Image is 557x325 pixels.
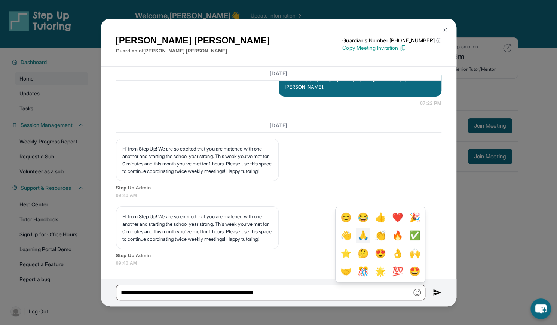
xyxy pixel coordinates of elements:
[413,289,421,296] img: Emoji
[339,228,353,243] button: 👋
[436,37,441,44] span: ⓘ
[356,246,370,261] button: 🤔
[356,264,370,279] button: 🎊
[373,210,387,225] button: 👍
[116,192,441,199] span: 09:40 AM
[116,252,441,259] span: Step Up Admin
[116,70,441,77] h3: [DATE]
[342,37,441,44] p: Guardian's Number: [PHONE_NUMBER]
[442,27,448,33] img: Close Icon
[420,100,441,107] span: 07:22 PM
[339,246,353,261] button: ⭐
[356,210,370,225] button: 😂
[122,145,272,175] p: Hi from Step Up! We are so excited that you are matched with one another and starting the school ...
[339,210,353,225] button: 😊
[116,47,270,55] p: Guardian of [PERSON_NAME] [PERSON_NAME]
[342,44,441,52] p: Copy Meeting Invitation
[116,259,441,267] span: 09:40 AM
[116,184,441,192] span: Step Up Admin
[356,228,370,243] button: 🙏
[391,264,405,279] button: 💯
[408,210,422,225] button: 🎉
[400,45,406,51] img: Copy Icon
[116,34,270,47] h1: [PERSON_NAME] [PERSON_NAME]
[373,228,387,243] button: 👏
[373,246,387,261] button: 😍
[530,298,551,319] button: chat-button
[373,264,387,279] button: 🌟
[391,246,405,261] button: 👌
[408,228,422,243] button: ✅
[408,246,422,261] button: 🙌
[391,228,405,243] button: 🔥
[408,264,422,279] button: 🤩
[285,76,435,91] p: I'm available again 7 pm [DATE], Mon. Hope that works for [PERSON_NAME].
[122,213,272,243] p: Hi from Step Up! We are so excited that you are matched with one another and starting the school ...
[339,264,353,279] button: 🤝
[433,288,441,297] img: Send icon
[391,210,405,225] button: ❤️
[116,122,441,129] h3: [DATE]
